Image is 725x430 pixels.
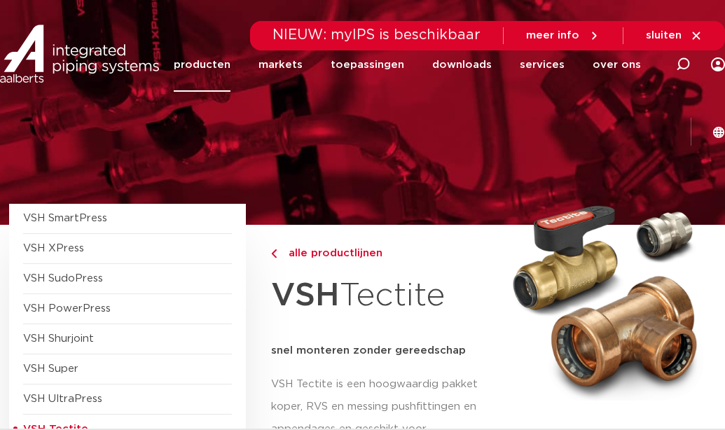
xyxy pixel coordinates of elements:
a: producten [174,38,230,92]
a: toepassingen [331,38,404,92]
nav: Menu [174,38,641,92]
h1: Tectite [271,269,490,323]
span: NIEUW: myIPS is beschikbaar [272,28,481,42]
strong: VSH [271,279,340,312]
div: my IPS [711,49,725,80]
img: chevron-right.svg [271,249,277,258]
a: markets [258,38,303,92]
a: VSH XPress [23,243,84,254]
a: VSH PowerPress [23,303,111,314]
a: VSH UltraPress [23,394,102,404]
a: VSH Super [23,363,78,374]
a: alle productlijnen [271,245,490,262]
a: downloads [432,38,492,92]
span: alle productlijnen [280,248,382,258]
a: meer info [526,29,600,42]
a: over ons [593,38,641,92]
a: services [520,38,565,92]
a: VSH SudoPress [23,273,103,284]
strong: snel monteren zonder gereedschap [271,345,466,356]
span: sluiten [646,30,682,41]
a: VSH SmartPress [23,213,107,223]
a: VSH Shurjoint [23,333,94,344]
span: meer info [526,30,579,41]
a: sluiten [646,29,703,42]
